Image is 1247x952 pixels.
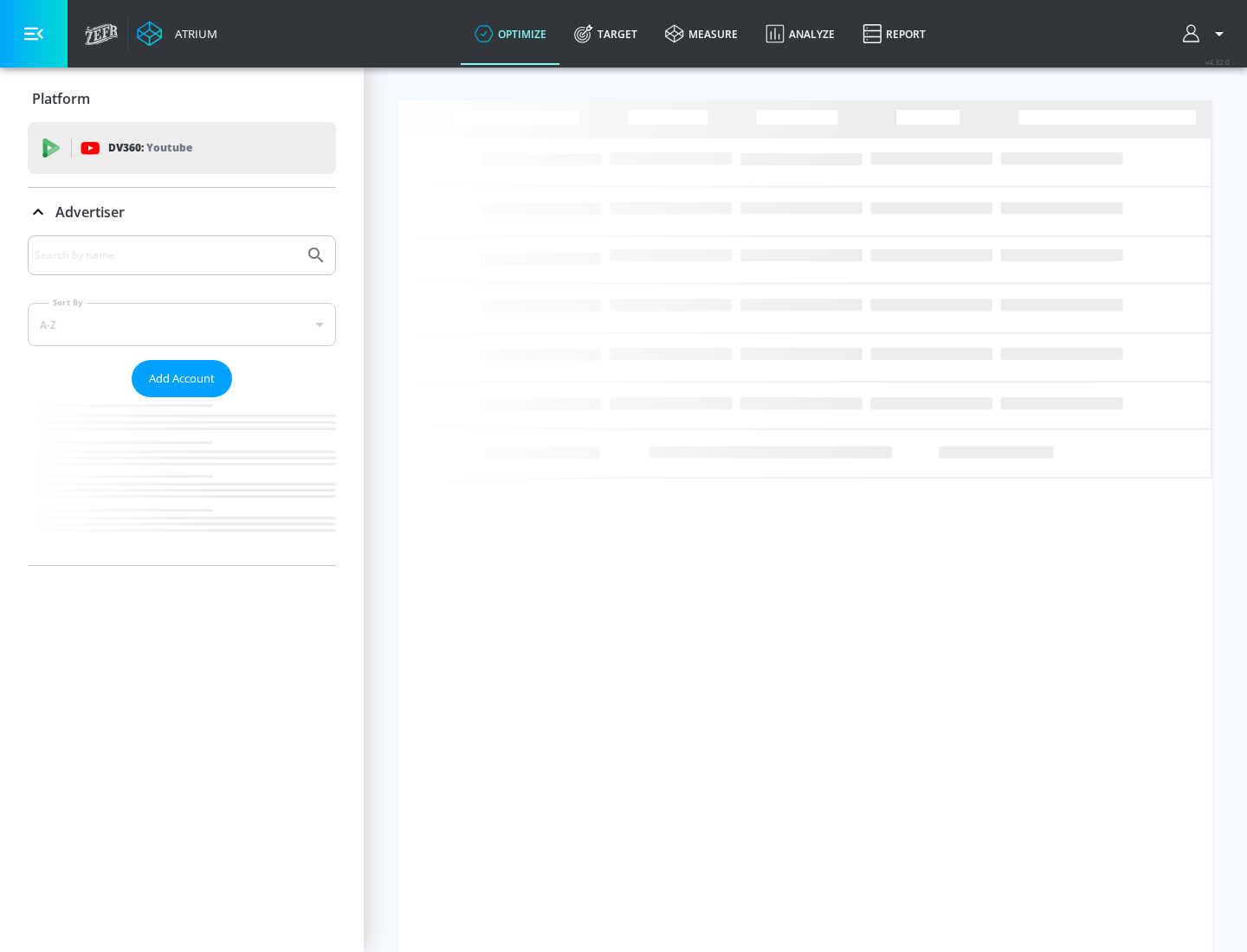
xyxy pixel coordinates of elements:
[28,74,336,123] div: Platform
[849,3,940,65] a: Report
[108,138,192,158] p: DV360:
[55,203,125,222] p: Advertiser
[28,397,336,565] nav: list of Advertiser
[168,26,217,42] div: Atrium
[137,21,217,47] a: Atrium
[28,303,336,346] div: A-Z
[1205,57,1230,67] span: v 4.32.0
[132,360,232,397] button: Add Account
[560,3,651,65] a: Target
[49,297,87,308] label: Sort By
[35,244,297,267] input: Search by name
[651,3,752,65] a: measure
[146,138,192,157] p: Youtube
[149,369,215,389] span: Add Account
[461,3,560,65] a: optimize
[752,3,849,65] a: Analyze
[28,188,336,236] div: Advertiser
[28,235,336,565] div: Advertiser
[32,89,90,108] p: Platform
[28,122,336,174] div: DV360: Youtube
